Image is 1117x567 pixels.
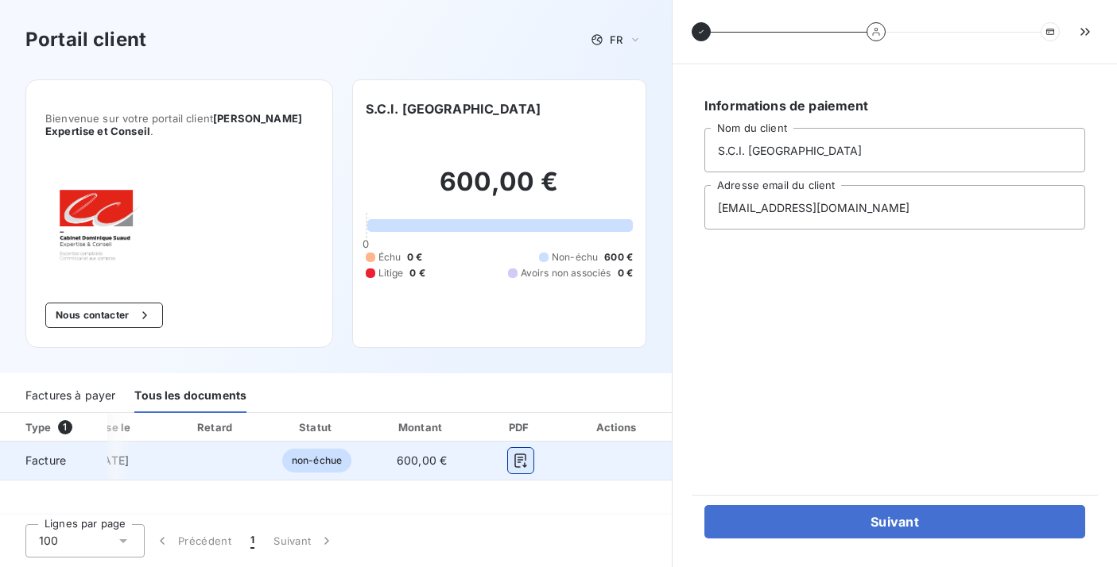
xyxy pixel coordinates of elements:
div: Actions [568,419,669,435]
span: [PERSON_NAME] Expertise et Conseil [45,112,302,137]
span: 0 € [407,250,422,264]
span: FR [610,33,622,46]
div: Tous les documents [134,380,246,413]
div: Statut [270,419,363,435]
div: Factures à payer [25,380,115,413]
img: Company logo [45,175,147,277]
span: Avoirs non associés [521,266,611,280]
input: placeholder [704,185,1085,229]
div: Montant [370,419,474,435]
button: Nous contacter [45,303,163,328]
span: 1 [58,420,72,434]
span: 0 € [409,266,425,280]
h3: Portail client [25,25,146,54]
span: Échu [378,250,401,264]
div: Type [16,419,104,435]
h6: S.C.I. [GEOGRAPHIC_DATA] [366,99,541,118]
span: Bienvenue sur votre portail client . [45,112,313,137]
span: Facture [13,453,95,469]
div: PDF [480,419,560,435]
input: placeholder [704,128,1085,172]
span: Non-échu [552,250,598,264]
span: 100 [39,533,58,549]
button: Suivant [264,524,344,557]
h2: 600,00 € [366,166,634,214]
h6: Informations de paiement [704,96,1085,115]
div: Retard [169,419,264,435]
span: 600 € [604,250,633,264]
span: 0 [363,237,369,250]
button: Précédent [145,524,241,557]
button: 1 [241,524,264,557]
span: 600,00 € [397,453,447,467]
span: Litige [378,266,404,280]
button: Suivant [704,505,1085,538]
span: 1 [250,533,254,549]
span: non-échue [282,449,351,472]
span: 0 € [618,266,633,280]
